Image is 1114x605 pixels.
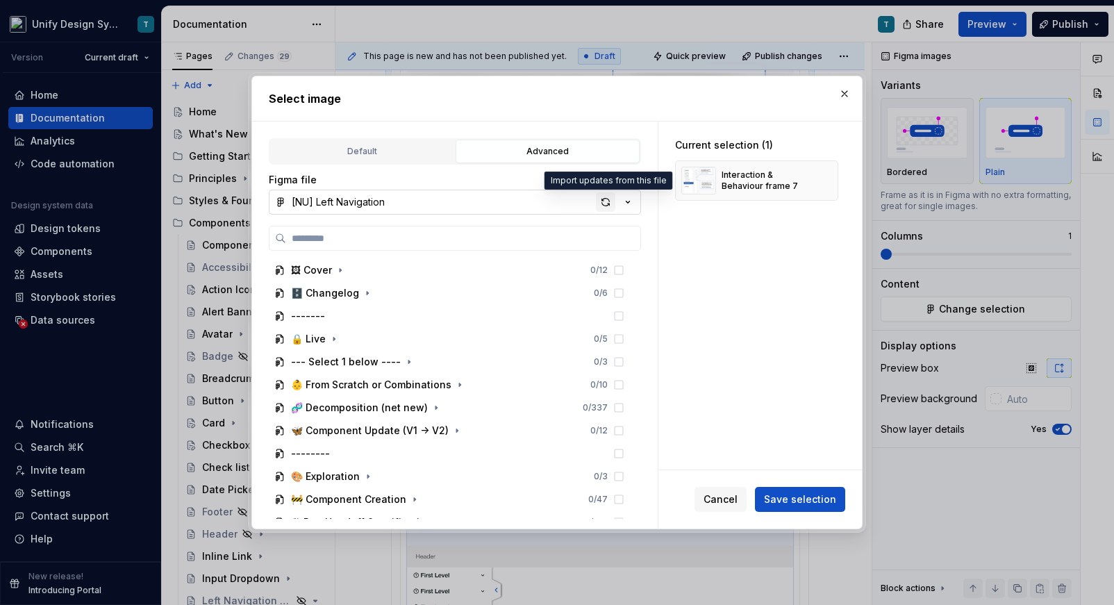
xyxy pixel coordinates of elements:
[291,378,451,392] div: 👶 From Scratch or Combinations
[269,173,317,187] label: Figma file
[291,515,432,529] div: 🛠 Dev Handoff Specification
[585,517,608,528] div: 0 / 188
[594,333,608,345] div: 0 / 5
[704,492,738,506] span: Cancel
[291,447,330,461] div: --------
[291,470,360,483] div: 🎨 Exploration
[291,309,325,323] div: -------
[291,401,428,415] div: 🧬 Decomposition (net new)
[269,90,845,107] h2: Select image
[544,172,673,190] div: Import updates from this file
[269,190,641,215] button: [NU] Left Navigation
[291,332,326,346] div: 🔒 Live
[675,138,838,152] div: Current selection (1)
[583,402,608,413] div: 0 / 337
[590,265,608,276] div: 0 / 12
[291,424,449,438] div: 🦋 Component Update (V1 -> V2)
[291,492,406,506] div: 🚧 Component Creation
[291,263,332,277] div: 🖼 Cover
[764,492,836,506] span: Save selection
[292,195,385,209] div: [NU] Left Navigation
[695,487,747,512] button: Cancel
[755,487,845,512] button: Save selection
[594,356,608,367] div: 0 / 3
[460,144,635,158] div: Advanced
[275,144,449,158] div: Default
[594,471,608,482] div: 0 / 3
[722,169,807,192] div: Interaction & Behaviour frame 7
[594,288,608,299] div: 0 / 6
[588,494,608,505] div: 0 / 47
[291,286,359,300] div: 🗄️ Changelog
[590,425,608,436] div: 0 / 12
[291,355,401,369] div: --- Select 1 below ----
[590,379,608,390] div: 0 / 10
